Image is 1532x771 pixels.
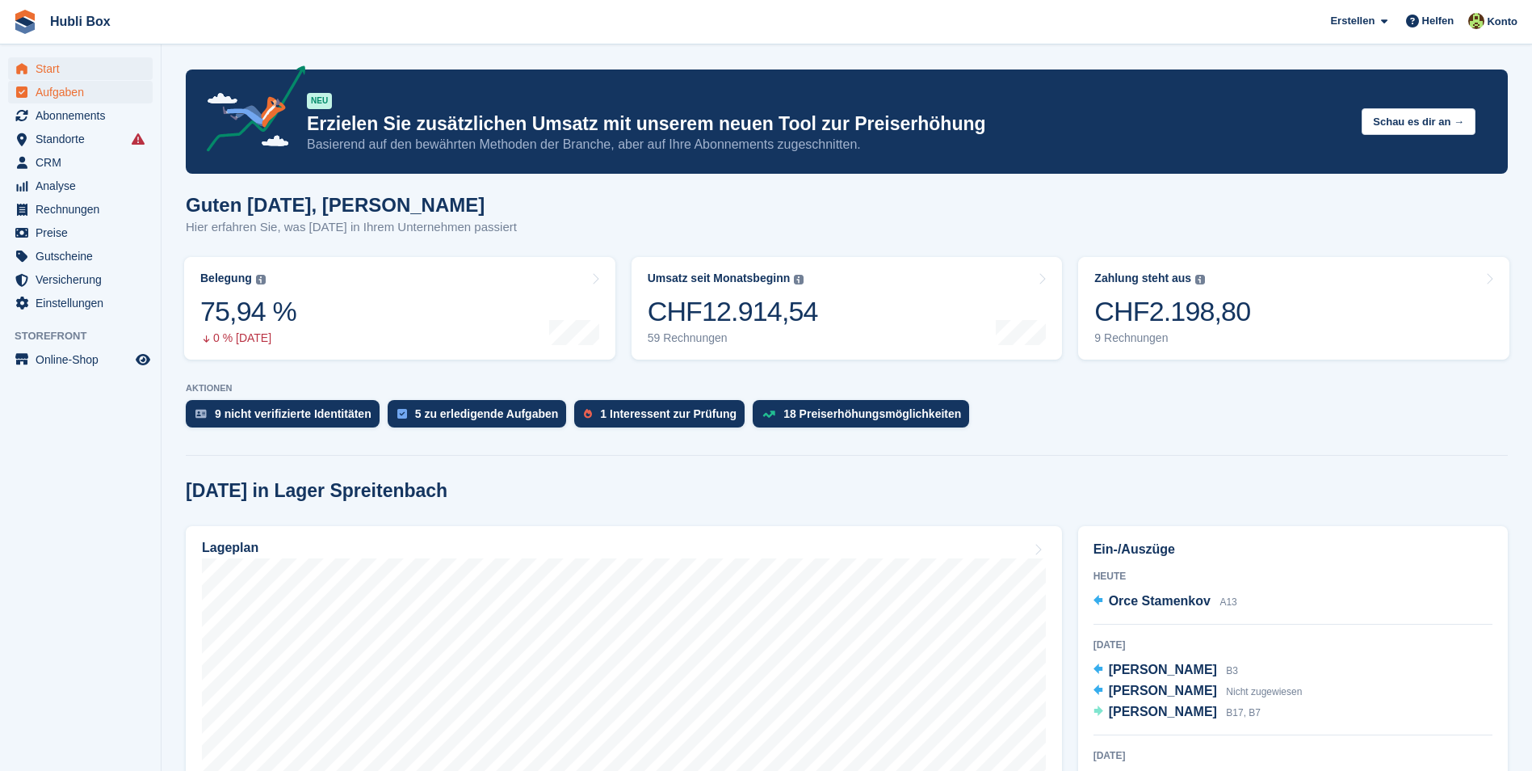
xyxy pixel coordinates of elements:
a: 9 nicht verifizierte Identitäten [186,400,388,436]
img: price_increase_opportunities-93ffe204e8149a01c8c9dc8f82e8f89637d9d84a8eef4429ea346261dce0b2c0.svg [762,411,775,418]
div: 75,94 % [200,295,296,328]
i: Es sind Fehler bei der Synchronisierung von Smart-Einträgen aufgetreten [132,133,145,145]
img: Luca Space4you [1468,13,1484,29]
span: Konto [1487,14,1517,30]
div: 59 Rechnungen [648,331,818,345]
div: CHF2.198,80 [1094,295,1250,328]
a: menu [8,268,153,291]
div: Heute [1093,569,1492,584]
a: [PERSON_NAME] B17, B7 [1093,702,1261,723]
div: CHF12.914,54 [648,295,818,328]
h2: Ein-/Auszüge [1093,540,1492,559]
span: B3 [1226,665,1238,676]
a: menu [8,292,153,314]
a: 5 zu erledigende Aufgaben [388,400,575,436]
span: Online-Shop [36,348,132,371]
h1: Guten [DATE], [PERSON_NAME] [186,194,517,216]
a: menu [8,104,153,127]
span: Standorte [36,128,132,150]
span: [PERSON_NAME] [1109,705,1217,718]
div: Belegung [200,272,252,285]
img: stora-icon-8386f47178a22dfd0bd8f6a31ec36ba5ce8667c1dd55bd0f319d3a0aa187defe.svg [13,10,37,34]
a: menu [8,175,153,197]
span: [PERSON_NAME] [1109,684,1217,697]
a: Belegung 75,94 % 0 % [DATE] [184,257,615,360]
img: prospect-51fa495bee0391a8d652442698ab0144808aea92771e9ea1ae160a38d050c398.svg [584,409,592,419]
span: Abonnements [36,104,132,127]
img: icon-info-grey-7440780725fd019a000dd9b08b2336e03edf1995a4989e88bcd33f0948082b44.svg [256,275,266,284]
a: Zahlung steht aus CHF2.198,80 9 Rechnungen [1078,257,1509,360]
span: Rechnungen [36,198,132,221]
a: menu [8,245,153,268]
div: 1 Interessent zur Prüfung [600,407,737,420]
div: 9 Rechnungen [1094,331,1250,345]
div: NEU [307,93,332,109]
img: price-adjustments-announcement-icon-8257ccfd72463d97f412b2fc003d46551f7dbcb40ab6d574587a9cd5c0d94... [193,65,306,158]
a: Vorschau-Shop [133,350,153,369]
div: [DATE] [1093,638,1492,652]
div: 0 % [DATE] [200,331,296,345]
a: Umsatz seit Monatsbeginn CHF12.914,54 59 Rechnungen [632,257,1063,360]
a: Orce Stamenkov A13 [1093,592,1237,613]
span: Versicherung [36,268,132,291]
span: Gutscheine [36,245,132,268]
span: [PERSON_NAME] [1109,663,1217,676]
p: AKTIONEN [186,383,1508,394]
a: menu [8,198,153,221]
h2: Lageplan [202,541,258,555]
a: [PERSON_NAME] B3 [1093,660,1238,681]
a: menu [8,128,153,150]
img: icon-info-grey-7440780725fd019a000dd9b08b2336e03edf1995a4989e88bcd33f0948082b44.svg [794,275,804,284]
span: A13 [1219,596,1236,608]
a: Hubli Box [44,8,117,35]
div: [DATE] [1093,748,1492,763]
a: [PERSON_NAME] Nicht zugewiesen [1093,681,1303,702]
p: Erzielen Sie zusätzlichen Umsatz mit unserem neuen Tool zur Preiserhöhung [307,112,1349,136]
span: B17, B7 [1226,707,1261,718]
span: Storefront [15,328,161,344]
span: Einstellungen [36,292,132,314]
span: Nicht zugewiesen [1226,686,1302,697]
img: icon-info-grey-7440780725fd019a000dd9b08b2336e03edf1995a4989e88bcd33f0948082b44.svg [1195,275,1205,284]
p: Hier erfahren Sie, was [DATE] in Ihrem Unternehmen passiert [186,218,517,237]
a: 18 Preiserhöhungsmöglichkeiten [753,400,977,436]
span: Orce Stamenkov [1109,594,1211,608]
span: Preise [36,221,132,244]
div: 9 nicht verifizierte Identitäten [215,407,371,420]
h2: [DATE] in Lager Spreitenbach [186,480,447,502]
p: Basierend auf den bewährten Methoden der Branche, aber auf Ihre Abonnements zugeschnitten. [307,136,1349,154]
a: 1 Interessent zur Prüfung [574,400,753,436]
a: menu [8,81,153,103]
a: menu [8,221,153,244]
img: task-75834270c22a3079a89374b754ae025e5fb1db73e45f91037f5363f120a921f8.svg [397,409,407,419]
span: Aufgaben [36,81,132,103]
a: menu [8,151,153,174]
div: 18 Preiserhöhungsmöglichkeiten [783,407,961,420]
div: 5 zu erledigende Aufgaben [415,407,559,420]
div: Umsatz seit Monatsbeginn [648,272,791,285]
a: Speisekarte [8,348,153,371]
img: verify_identity-adf6edd0f0f0b5bbfe63781bf79b02c33cf7c696d77639b501bdc392416b5a36.svg [195,409,207,419]
a: menu [8,57,153,80]
span: Erstellen [1330,13,1375,29]
button: Schau es dir an → [1362,108,1475,135]
span: CRM [36,151,132,174]
span: Helfen [1422,13,1454,29]
span: Analyse [36,175,132,197]
span: Start [36,57,132,80]
div: Zahlung steht aus [1094,272,1191,285]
